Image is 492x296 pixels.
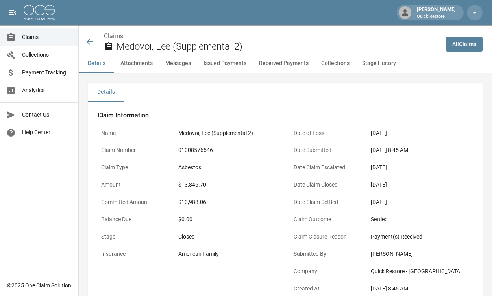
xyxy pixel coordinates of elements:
[22,51,72,59] span: Collections
[98,126,168,141] p: Name
[22,33,72,41] span: Claims
[98,111,473,119] h4: Claim Information
[79,54,492,73] div: anchor tabs
[290,177,361,192] p: Date Claim Closed
[371,198,470,206] div: [DATE]
[98,246,168,262] p: Insurance
[178,198,277,206] div: $10,988.06
[98,160,168,175] p: Claim Type
[22,111,72,119] span: Contact Us
[98,212,168,227] p: Balance Due
[290,194,361,210] p: Date Claim Settled
[117,41,440,52] h2: Medovoi, Lee (Supplemental 2)
[371,233,470,241] div: Payment(s) Received
[253,54,315,73] button: Received Payments
[79,54,114,73] button: Details
[290,142,361,158] p: Date Submitted
[98,229,168,244] p: Stage
[88,83,124,102] button: Details
[414,6,459,20] div: [PERSON_NAME]
[446,37,483,52] a: AllClaims
[315,54,356,73] button: Collections
[371,215,470,224] div: Settled
[5,5,20,20] button: open drawer
[290,264,361,279] p: Company
[98,194,168,210] p: Committed Amount
[371,163,470,172] div: [DATE]
[178,233,277,241] div: Closed
[114,54,159,73] button: Attachments
[178,215,277,224] div: $0.00
[88,83,483,102] div: details tabs
[22,128,72,137] span: Help Center
[178,181,277,189] div: $13,846.70
[104,31,440,41] nav: breadcrumb
[371,146,470,154] div: [DATE] 8:45 AM
[290,246,361,262] p: Submitted By
[371,250,470,258] div: [PERSON_NAME]
[104,32,123,40] a: Claims
[417,13,456,20] p: Quick Restore
[371,285,470,293] div: [DATE] 8:45 AM
[24,5,55,20] img: ocs-logo-white-transparent.png
[178,250,277,258] div: American Family
[178,129,277,137] div: Medovoi, Lee (Supplemental 2)
[290,212,361,227] p: Claim Outcome
[98,142,168,158] p: Claim Number
[159,54,197,73] button: Messages
[290,160,361,175] p: Date Claim Escalated
[356,54,402,73] button: Stage History
[371,181,470,189] div: [DATE]
[178,146,277,154] div: 01008576546
[290,229,361,244] p: Claim Closure Reason
[371,267,470,276] div: Quick Restore - [GEOGRAPHIC_DATA]
[98,177,168,192] p: Amount
[178,163,277,172] div: Asbestos
[371,129,470,137] div: [DATE]
[197,54,253,73] button: Issued Payments
[290,126,361,141] p: Date of Loss
[22,86,72,94] span: Analytics
[22,68,72,77] span: Payment Tracking
[7,281,71,289] div: © 2025 One Claim Solution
